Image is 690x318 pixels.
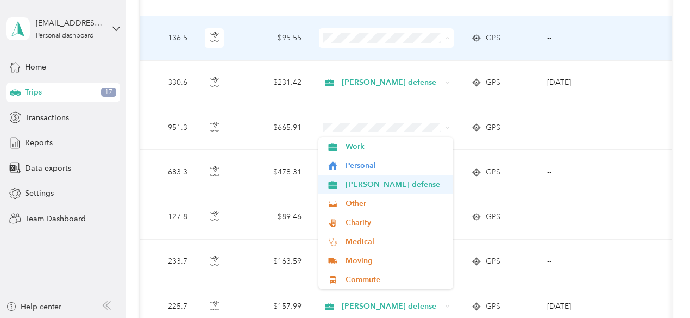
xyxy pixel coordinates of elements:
[101,88,116,97] span: 17
[342,301,441,313] span: [PERSON_NAME] defense
[346,160,446,171] span: Personal
[25,112,69,123] span: Transactions
[342,77,441,89] span: [PERSON_NAME] defense
[538,195,637,240] td: --
[538,240,637,284] td: --
[486,77,500,89] span: GPS
[25,61,46,73] span: Home
[346,217,446,228] span: Charity
[234,16,310,61] td: $95.55
[486,32,500,44] span: GPS
[25,86,42,98] span: Trips
[346,255,446,266] span: Moving
[124,240,196,284] td: 233.7
[234,240,310,284] td: $163.59
[124,61,196,105] td: 330.6
[486,211,500,223] span: GPS
[346,179,446,190] span: [PERSON_NAME] defense
[25,163,71,174] span: Data exports
[538,105,637,150] td: --
[486,166,500,178] span: GPS
[346,236,446,247] span: Medical
[25,137,53,148] span: Reports
[234,105,310,150] td: $665.91
[234,150,310,195] td: $478.31
[346,141,446,152] span: Work
[234,195,310,240] td: $89.46
[486,301,500,313] span: GPS
[25,213,86,225] span: Team Dashboard
[538,61,637,105] td: Jun 2025
[486,255,500,267] span: GPS
[124,105,196,150] td: 951.3
[538,150,637,195] td: --
[36,33,94,39] div: Personal dashboard
[346,274,446,285] span: Commute
[124,150,196,195] td: 683.3
[36,17,104,29] div: [EMAIL_ADDRESS][DOMAIN_NAME]
[124,16,196,61] td: 136.5
[486,122,500,134] span: GPS
[25,188,54,199] span: Settings
[234,61,310,105] td: $231.42
[6,301,61,313] button: Help center
[346,198,446,209] span: Other
[124,195,196,240] td: 127.8
[629,257,690,318] iframe: Everlance-gr Chat Button Frame
[538,16,637,61] td: --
